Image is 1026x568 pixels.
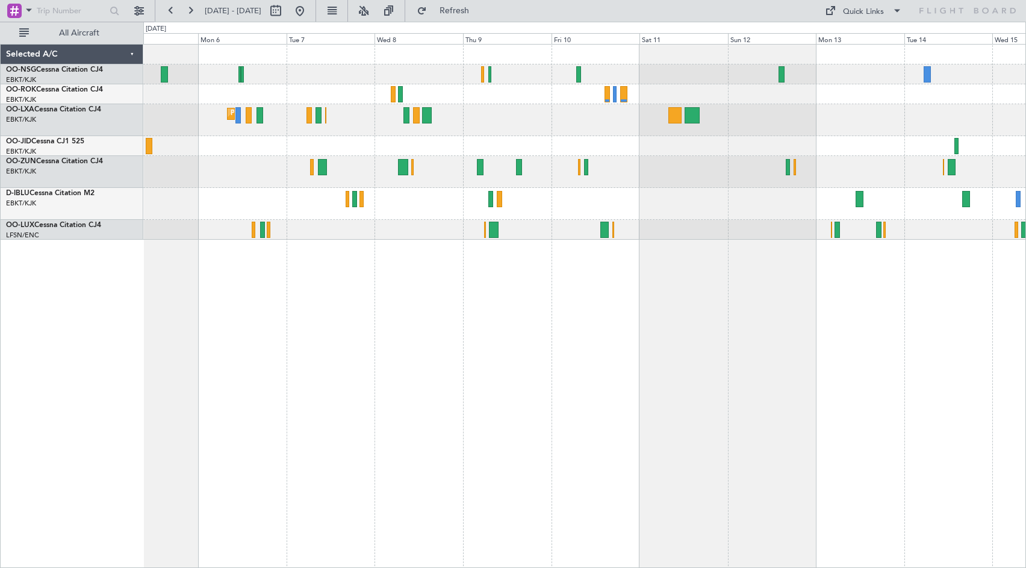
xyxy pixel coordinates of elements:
div: Thu 9 [463,33,552,44]
span: OO-ZUN [6,158,36,165]
a: OO-ZUNCessna Citation CJ4 [6,158,103,165]
input: Trip Number [37,2,106,20]
button: Quick Links [819,1,908,20]
span: D-IBLU [6,190,30,197]
a: OO-JIDCessna CJ1 525 [6,138,84,145]
div: Tue 7 [287,33,375,44]
span: OO-ROK [6,86,36,93]
span: OO-LXA [6,106,34,113]
a: EBKT/KJK [6,167,36,176]
div: Wed 8 [375,33,463,44]
button: Refresh [411,1,483,20]
span: OO-LUX [6,222,34,229]
div: Tue 14 [904,33,993,44]
span: OO-NSG [6,66,36,73]
a: OO-LXACessna Citation CJ4 [6,106,101,113]
a: OO-ROKCessna Citation CJ4 [6,86,103,93]
div: Sun 5 [110,33,199,44]
button: All Aircraft [13,23,131,43]
a: EBKT/KJK [6,95,36,104]
a: LFSN/ENC [6,231,39,240]
span: Refresh [429,7,480,15]
a: OO-LUXCessna Citation CJ4 [6,222,101,229]
a: EBKT/KJK [6,115,36,124]
div: [DATE] [146,24,166,34]
a: EBKT/KJK [6,199,36,208]
a: EBKT/KJK [6,75,36,84]
a: OO-NSGCessna Citation CJ4 [6,66,103,73]
div: Sat 11 [639,33,728,44]
a: EBKT/KJK [6,147,36,156]
div: Quick Links [843,6,884,18]
a: D-IBLUCessna Citation M2 [6,190,95,197]
span: [DATE] - [DATE] [205,5,261,16]
div: Planned Maint Kortrijk-[GEOGRAPHIC_DATA] [231,105,371,123]
div: Sun 12 [728,33,816,44]
div: Fri 10 [552,33,640,44]
span: All Aircraft [31,29,127,37]
div: Mon 6 [198,33,287,44]
div: Mon 13 [816,33,904,44]
span: OO-JID [6,138,31,145]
